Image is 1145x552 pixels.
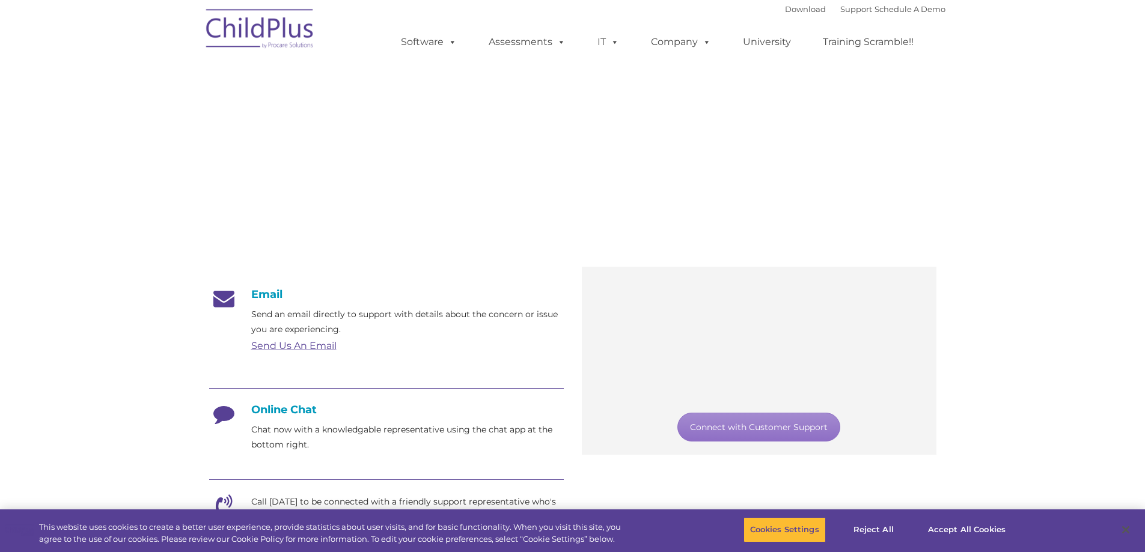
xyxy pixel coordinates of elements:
a: Software [389,30,469,54]
p: Chat now with a knowledgable representative using the chat app at the bottom right. [251,422,564,452]
img: ChildPlus by Procare Solutions [200,1,320,61]
div: This website uses cookies to create a better user experience, provide statistics about user visit... [39,521,630,545]
a: Support [840,4,872,14]
a: Assessments [477,30,578,54]
button: Close [1113,517,1139,543]
a: Schedule A Demo [875,4,945,14]
p: Send an email directly to support with details about the concern or issue you are experiencing. [251,307,564,337]
p: Call [DATE] to be connected with a friendly support representative who's eager to help. [251,494,564,524]
button: Reject All [836,517,911,542]
button: Accept All Cookies [921,517,1012,542]
button: Cookies Settings [743,517,826,542]
a: IT [585,30,631,54]
a: Send Us An Email [251,340,337,351]
a: Download [785,4,826,14]
a: University [731,30,803,54]
a: Training Scramble!! [811,30,926,54]
h4: Online Chat [209,403,564,416]
a: Connect with Customer Support [677,413,840,441]
font: | [785,4,945,14]
a: Company [639,30,723,54]
h4: Email [209,288,564,301]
